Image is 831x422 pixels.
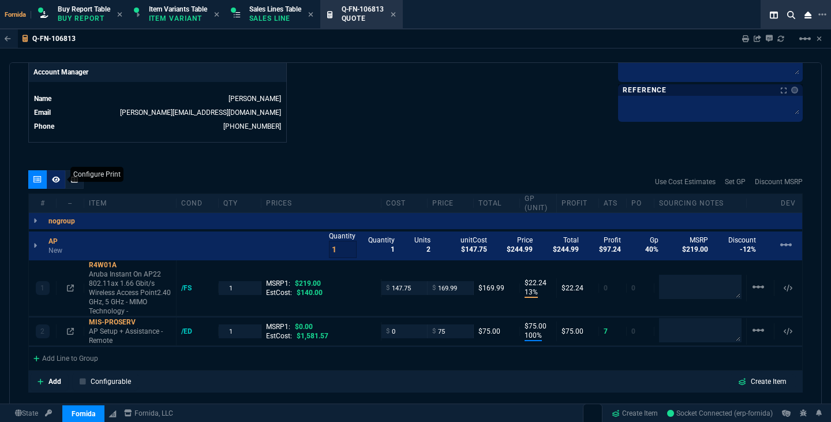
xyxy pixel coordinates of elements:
p: Configurable [91,376,131,387]
div: -- [57,199,84,208]
a: API TOKEN [42,408,55,419]
span: $140.00 [297,289,323,297]
span: Name [34,95,51,103]
div: /FS [181,283,203,293]
p: Aruba Instant On AP22 802.11ax 1.66 Gbit/s Wireless Access Point2.40 GHz, 5 GHz - MIMO Technology - [89,270,171,316]
tr: undefined [33,121,282,132]
span: Buy Report Table [58,5,110,13]
a: [PERSON_NAME] [229,95,281,103]
span: 0 [631,327,635,335]
p: nogroup [48,216,75,226]
a: Hide Workbench [817,34,822,43]
div: GP (unit) [520,194,557,212]
a: Create Item [607,405,662,422]
nx-icon: Open In Opposite Panel [67,327,74,335]
div: prices [261,199,381,208]
p: Add [48,376,61,387]
nx-icon: Close Tab [391,10,396,20]
mat-icon: Example home icon [798,32,812,46]
span: Email [34,109,51,117]
div: Profit [557,199,599,208]
span: $219.00 [295,279,321,287]
span: Socket Connected (erp-fornida) [667,409,773,417]
div: R4W01A [89,260,171,270]
div: MSRP1: [266,279,376,288]
span: $1,581.57 [297,332,328,340]
span: 0 [604,284,608,292]
span: Item Variants Table [149,5,207,13]
a: Discount MSRP [755,177,803,187]
nx-icon: Close Tab [214,10,219,20]
p: Account Manager [29,62,286,82]
p: 2 [40,327,44,336]
p: Quote [342,14,384,23]
div: $75.00 [478,327,515,336]
nx-icon: Close Tab [117,10,122,20]
p: AP Setup + Assistance - Remote [89,327,171,345]
nx-icon: Back to Table [5,35,11,43]
div: Total [474,199,520,208]
div: qty [219,199,261,208]
p: 13% [525,287,538,298]
p: AP [48,237,58,246]
div: # [29,199,57,208]
div: PO [627,199,654,208]
div: cost [381,199,428,208]
div: cond [177,199,219,208]
nx-icon: Search [783,8,800,22]
p: Quantity [329,231,357,241]
div: EstCost: [266,331,376,341]
mat-icon: Example home icon [751,323,765,337]
p: Reference [623,85,667,95]
div: MSRP1: [266,322,376,331]
div: price [428,199,474,208]
mat-icon: Example home icon [751,280,765,294]
span: Sales Lines Table [249,5,301,13]
div: ATS [599,199,627,208]
a: sqvvzmNPmLh61yI4AAGY [667,408,773,419]
div: dev [774,199,802,208]
div: $75.00 [562,327,594,336]
p: Sales Line [249,14,301,23]
a: (949) 722-1222 [223,122,281,130]
p: Q-FN-106813 [32,34,76,43]
a: Use Cost Estimates [655,177,716,187]
div: MIS-PROSERV [89,318,171,327]
p: 100% [525,331,542,341]
span: Fornida [5,11,31,18]
p: $22.24 [525,278,552,287]
span: Phone [34,122,54,130]
nx-icon: Split Panels [765,8,783,22]
a: [PERSON_NAME][EMAIL_ADDRESS][DOMAIN_NAME] [120,109,281,117]
p: $75.00 [525,322,552,331]
mat-icon: Example home icon [779,238,793,252]
span: 0 [631,284,635,292]
nx-icon: Close Tab [308,10,313,20]
p: New [48,246,65,255]
a: msbcCompanyName [121,408,177,419]
nx-icon: Open In Opposite Panel [67,284,74,292]
div: $22.24 [562,283,594,293]
span: Q-FN-106813 [342,5,384,13]
p: Buy Report [58,14,110,23]
tr: undefined [33,93,282,104]
a: Set GP [725,177,746,187]
span: 7 [604,327,608,335]
span: $0.00 [295,323,313,331]
div: /ED [181,327,203,336]
div: $169.99 [478,283,515,293]
span: $ [432,283,436,293]
div: EstCost: [266,288,376,297]
nx-icon: Open New Tab [818,9,826,20]
a: Create Item [729,374,796,389]
tr: undefined [33,107,282,118]
p: Item Variant [149,14,207,23]
span: $ [386,327,390,336]
span: $ [386,283,390,293]
p: 1 [40,283,44,293]
div: Add Line to Group [29,347,103,368]
div: Item [84,199,177,208]
a: Global State [12,408,42,419]
div: Sourcing Notes [654,199,747,208]
span: $ [432,327,436,336]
